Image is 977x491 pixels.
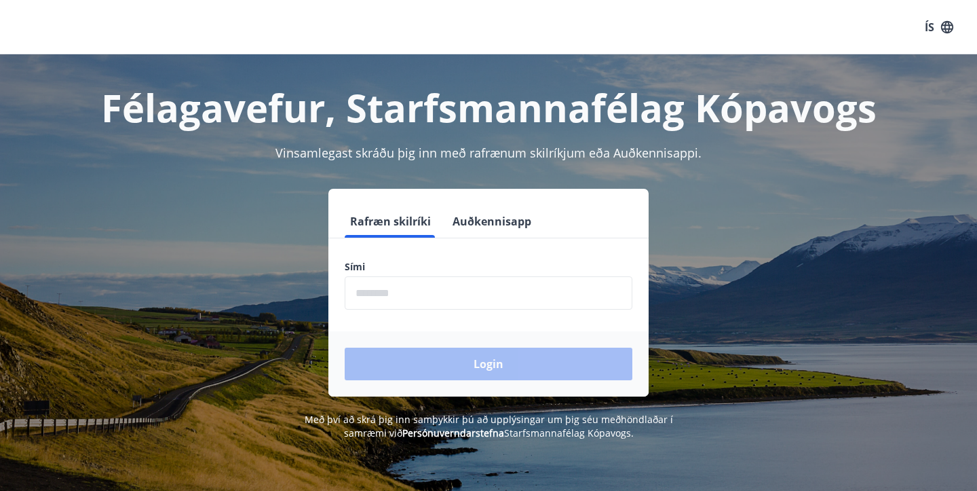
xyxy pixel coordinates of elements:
[305,413,673,439] span: Með því að skrá þig inn samþykkir þú að upplýsingar um þig séu meðhöndlaðar í samræmi við Starfsm...
[447,205,537,238] button: Auðkennisapp
[275,145,702,161] span: Vinsamlegast skráðu þig inn með rafrænum skilríkjum eða Auðkennisappi.
[345,260,632,274] label: Sími
[345,205,436,238] button: Rafræn skilríki
[16,81,961,133] h1: Félagavefur, Starfsmannafélag Kópavogs
[402,426,504,439] a: Persónuverndarstefna
[917,15,961,39] button: ÍS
